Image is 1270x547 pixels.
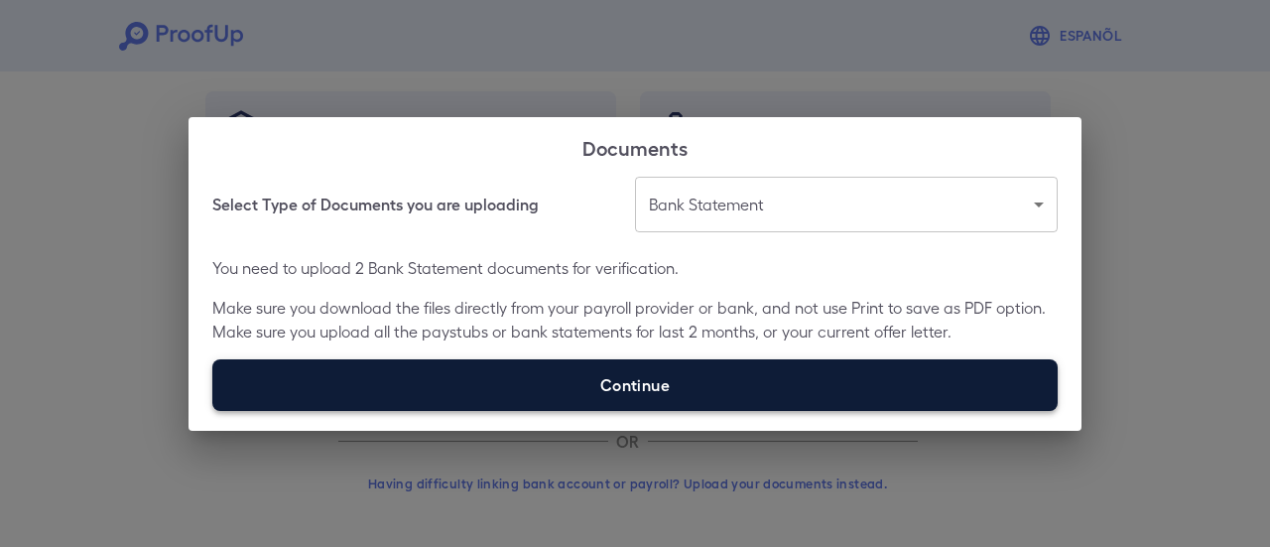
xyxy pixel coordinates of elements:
[635,177,1058,232] div: Bank Statement
[189,117,1081,177] h2: Documents
[212,193,539,216] h6: Select Type of Documents you are uploading
[212,296,1058,343] p: Make sure you download the files directly from your payroll provider or bank, and not use Print t...
[212,256,1058,280] p: You need to upload 2 Bank Statement documents for verification.
[212,359,1058,411] label: Continue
